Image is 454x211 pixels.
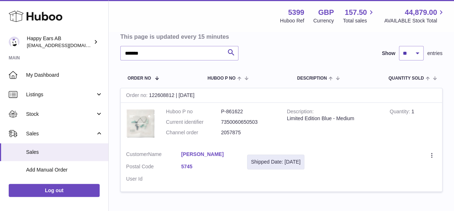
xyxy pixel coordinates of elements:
div: 122608812 | [DATE] [121,88,442,103]
div: Limited Edition Blue - Medium [287,115,379,122]
img: 53991712580499.png [126,108,155,138]
dt: Postal Code [126,163,181,172]
strong: GBP [318,8,334,17]
div: Currency [313,17,334,24]
dt: Huboo P no [166,108,221,115]
span: Sales [26,149,103,156]
a: 157.50 Total sales [343,8,375,24]
a: 5745 [181,163,236,170]
a: Log out [9,184,100,197]
span: Huboo P no [208,76,236,81]
span: [EMAIL_ADDRESS][DOMAIN_NAME] [27,42,107,48]
strong: Description [287,109,314,116]
dt: User Id [126,176,181,182]
span: Add Manual Order [26,166,103,173]
span: My Dashboard [26,72,103,79]
span: 157.50 [345,8,367,17]
a: [PERSON_NAME] [181,151,236,158]
dt: Channel order [166,129,221,136]
dt: Name [126,151,181,160]
img: 3pl@happyearsearplugs.com [9,37,20,47]
div: Shipped Date: [DATE] [251,159,301,165]
span: 44,879.00 [405,8,437,17]
strong: Quantity [390,109,411,116]
div: Huboo Ref [280,17,304,24]
span: Sales [26,130,95,137]
span: Listings [26,91,95,98]
strong: Order no [126,92,149,100]
dt: Current identifier [166,119,221,126]
div: Happy Ears AB [27,35,92,49]
span: Customer [126,151,148,157]
span: entries [427,50,442,57]
td: 1 [384,103,442,145]
a: 44,879.00 AVAILABLE Stock Total [384,8,445,24]
span: Total sales [343,17,375,24]
dd: P-861622 [221,108,276,115]
span: Quantity Sold [388,76,424,81]
dd: 7350060650503 [221,119,276,126]
span: Description [297,76,327,81]
h3: This page is updated every 15 minutes [120,33,441,41]
span: Order No [128,76,151,81]
strong: 5399 [288,8,304,17]
span: Stock [26,111,95,118]
span: AVAILABLE Stock Total [384,17,445,24]
label: Show [382,50,395,57]
dd: 2057875 [221,129,276,136]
